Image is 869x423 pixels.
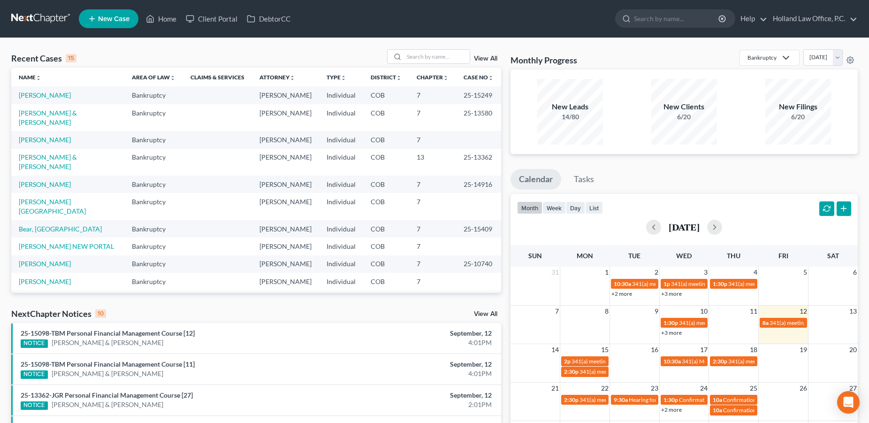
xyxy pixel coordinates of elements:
[713,358,727,365] span: 2:30p
[19,180,71,188] a: [PERSON_NAME]
[363,193,409,220] td: COB
[537,112,603,122] div: 14/80
[488,75,494,81] i: unfold_more
[19,242,114,250] a: [PERSON_NAME] NEW PORTAL
[747,54,777,62] div: Bankruptcy
[749,306,758,317] span: 11
[21,329,195,337] a: 25-15098-TBM Personal Financial Management Course [12]
[753,267,758,278] span: 4
[341,400,492,409] div: 2:01PM
[765,112,831,122] div: 6/20
[564,368,579,375] span: 2:30p
[11,53,76,64] div: Recent Cases
[550,383,560,394] span: 21
[651,101,717,112] div: New Clients
[319,193,363,220] td: Individual
[456,149,501,176] td: 25-13362
[765,101,831,112] div: New Filings
[319,291,363,308] td: Individual
[600,344,610,355] span: 15
[566,201,585,214] button: day
[21,370,48,379] div: NOTICE
[679,396,862,403] span: Confirmation hearing for Broc Charleston second case & [PERSON_NAME]
[669,222,700,232] h2: [DATE]
[456,176,501,193] td: 25-14916
[409,176,456,193] td: 7
[21,339,48,348] div: NOTICE
[456,220,501,238] td: 25-15409
[799,306,808,317] span: 12
[170,75,175,81] i: unfold_more
[443,75,449,81] i: unfold_more
[682,358,773,365] span: 341(a) Meeting for [PERSON_NAME]
[124,291,183,308] td: Bankruptcy
[736,10,767,27] a: Help
[183,68,252,86] th: Claims & Services
[52,338,163,347] a: [PERSON_NAME] & [PERSON_NAME]
[319,86,363,104] td: Individual
[585,201,603,214] button: list
[409,291,456,308] td: 13
[319,238,363,255] td: Individual
[21,401,48,410] div: NOTICE
[124,131,183,148] td: Bankruptcy
[409,238,456,255] td: 7
[409,131,456,148] td: 7
[252,220,319,238] td: [PERSON_NAME]
[713,280,727,287] span: 1:30p
[252,86,319,104] td: [PERSON_NAME]
[542,201,566,214] button: week
[661,329,682,336] a: +3 more
[703,267,709,278] span: 3
[572,358,712,365] span: 341(a) meeting for [PERSON_NAME] & [PERSON_NAME]
[396,75,402,81] i: unfold_more
[124,255,183,273] td: Bankruptcy
[799,383,808,394] span: 26
[848,344,858,355] span: 20
[417,74,449,81] a: Chapterunfold_more
[579,368,715,375] span: 341(a) meeting for [MEDICAL_DATA][PERSON_NAME]
[252,176,319,193] td: [PERSON_NAME]
[319,255,363,273] td: Individual
[614,396,628,403] span: 9:30a
[132,74,175,81] a: Area of Lawunfold_more
[52,369,163,378] a: [PERSON_NAME] & [PERSON_NAME]
[699,344,709,355] span: 17
[661,406,682,413] a: +2 more
[363,273,409,290] td: COB
[19,277,71,285] a: [PERSON_NAME]
[456,104,501,131] td: 25-13580
[768,10,857,27] a: Holland Law Office, P.C.
[537,101,603,112] div: New Leads
[409,255,456,273] td: 7
[511,54,577,66] h3: Monthly Progress
[474,55,497,62] a: View All
[242,10,295,27] a: DebtorCC
[654,267,659,278] span: 2
[699,383,709,394] span: 24
[632,280,772,287] span: 341(a) meeting for [PERSON_NAME] & [PERSON_NAME]
[517,201,542,214] button: month
[565,169,602,190] a: Tasks
[550,267,560,278] span: 31
[259,74,295,81] a: Attorneyunfold_more
[848,306,858,317] span: 13
[36,75,41,81] i: unfold_more
[663,280,670,287] span: 1p
[799,344,808,355] span: 19
[363,86,409,104] td: COB
[363,255,409,273] td: COB
[727,252,740,260] span: Thu
[19,74,41,81] a: Nameunfold_more
[749,344,758,355] span: 18
[363,104,409,131] td: COB
[319,176,363,193] td: Individual
[404,50,470,63] input: Search by name...
[19,198,86,215] a: [PERSON_NAME][GEOGRAPHIC_DATA]
[141,10,181,27] a: Home
[11,308,106,319] div: NextChapter Notices
[124,149,183,176] td: Bankruptcy
[341,391,492,400] div: September, 12
[827,252,839,260] span: Sat
[290,75,295,81] i: unfold_more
